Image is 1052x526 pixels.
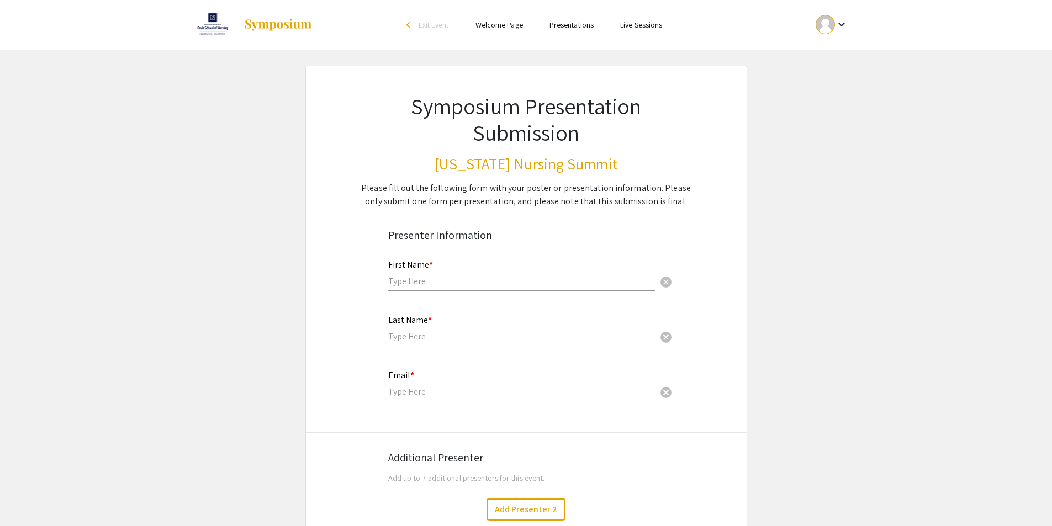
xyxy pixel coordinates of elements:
a: Nevada Nursing Summit [192,11,313,39]
mat-label: Last Name [388,314,432,326]
mat-label: First Name [388,259,433,270]
a: Live Sessions [620,20,662,30]
button: Add Presenter 2 [487,498,565,521]
input: Type Here [388,275,655,287]
div: Please fill out the following form with your poster or presentation information. Please only subm... [360,182,693,208]
button: Clear [655,380,677,402]
button: Expand account dropdown [804,12,860,37]
div: arrow_back_ios [406,22,413,28]
span: cancel [659,331,673,344]
span: Exit Event [419,20,449,30]
img: Symposium by ForagerOne [244,18,313,31]
div: Presenter Information [388,227,664,243]
div: Additional Presenter [388,449,664,466]
input: Type Here [388,386,655,397]
input: Type Here [388,331,655,342]
a: Presentations [549,20,594,30]
h1: Symposium Presentation Submission [360,93,693,146]
a: Welcome Page [475,20,523,30]
button: Clear [655,270,677,292]
span: Add up to 7 additional presenters for this event. [388,472,545,483]
h3: [US_STATE] Nursing Summit [360,155,693,173]
span: cancel [659,275,673,289]
mat-label: Email [388,369,414,381]
iframe: Chat [8,476,47,518]
img: Nevada Nursing Summit [192,11,233,39]
span: cancel [659,386,673,399]
mat-icon: Expand account dropdown [835,18,848,31]
button: Clear [655,325,677,347]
